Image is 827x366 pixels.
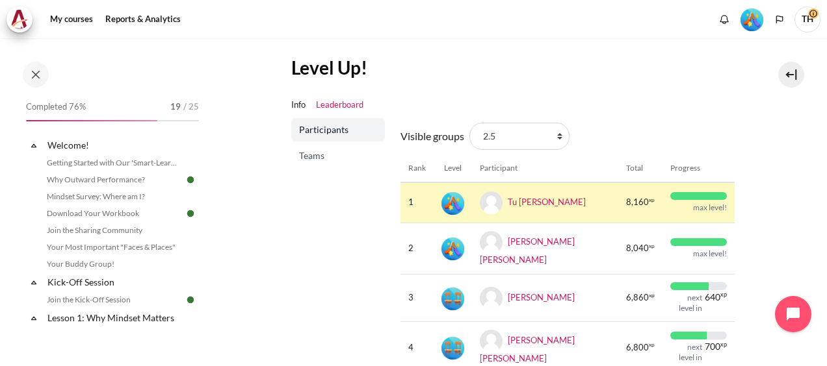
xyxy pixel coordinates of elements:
[43,239,185,255] a: Your Most Important "Faces & Places"
[43,155,185,171] a: Getting Started with Our 'Smart-Learning' Platform
[441,286,464,310] div: Level #4
[46,6,98,32] a: My courses
[649,245,655,248] span: xp
[291,56,735,79] h2: Level Up!
[626,196,649,209] span: 8,160
[508,291,575,302] a: [PERSON_NAME]
[43,206,185,221] a: Download Your Workbook
[618,154,663,182] th: Total
[183,101,199,114] span: / 25
[101,6,185,32] a: Reports & Analytics
[400,154,434,182] th: Rank
[291,144,385,167] a: Teams
[43,256,185,272] a: Your Buddy Group!
[735,7,768,31] a: Level #5
[43,223,185,238] a: Join the Sharing Community
[441,236,464,260] div: Level #5
[441,192,464,215] img: Level #5
[27,139,40,152] span: Collapse
[170,101,181,114] span: 19
[46,136,185,154] a: Welcome!
[472,154,619,182] th: Participant
[400,223,434,274] td: 2
[316,99,363,112] a: Leaderboard
[794,6,820,32] a: User menu
[480,335,575,363] a: [PERSON_NAME] [PERSON_NAME]
[43,189,185,204] a: Mindset Survey: Where am I?
[185,208,196,219] img: Done
[741,8,763,31] img: Level #5
[649,199,655,202] span: xp
[27,276,40,289] span: Collapse
[7,6,39,32] a: Architeck Architeck
[26,120,157,121] div: 76%
[400,128,464,144] label: Visible groups
[441,337,464,360] img: Level #4
[705,293,720,302] span: 640
[10,10,29,29] img: Architeck
[441,191,464,215] div: Level #5
[441,335,464,360] div: Level #4
[626,242,649,255] span: 8,040
[693,202,727,213] div: max level!
[720,293,727,297] span: xp
[626,341,649,354] span: 6,800
[26,101,86,114] span: Completed 76%
[441,287,464,310] img: Level #4
[705,342,720,351] span: 700
[741,7,763,31] div: Level #5
[480,236,575,264] a: [PERSON_NAME] [PERSON_NAME]
[693,249,727,259] div: max level!
[400,182,434,223] td: 1
[185,294,196,306] img: Done
[663,154,734,182] th: Progress
[720,343,727,347] span: xp
[27,311,40,324] span: Collapse
[43,172,185,188] a: Why Outward Performance?
[291,118,385,141] a: Participants
[649,343,655,347] span: xp
[185,174,196,186] img: Done
[649,294,655,297] span: xp
[185,330,196,341] img: Done
[43,292,185,308] a: Join the Kick-Off Session
[794,6,820,32] span: TH
[434,154,472,182] th: Level
[770,10,789,29] button: Languages
[715,10,734,29] div: Show notification window with no new notifications
[46,273,185,291] a: Kick-Off Session
[291,99,306,112] a: Info
[400,274,434,322] td: 3
[43,328,185,343] a: Lesson 1 Videos (17 min.)
[46,309,185,326] a: Lesson 1: Why Mindset Matters
[508,196,586,206] a: Tu [PERSON_NAME]
[441,238,464,260] img: Level #5
[670,342,702,363] div: next level in
[670,293,702,313] div: next level in
[299,123,380,136] span: Participants
[626,291,649,304] span: 6,860
[299,149,380,162] span: Teams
